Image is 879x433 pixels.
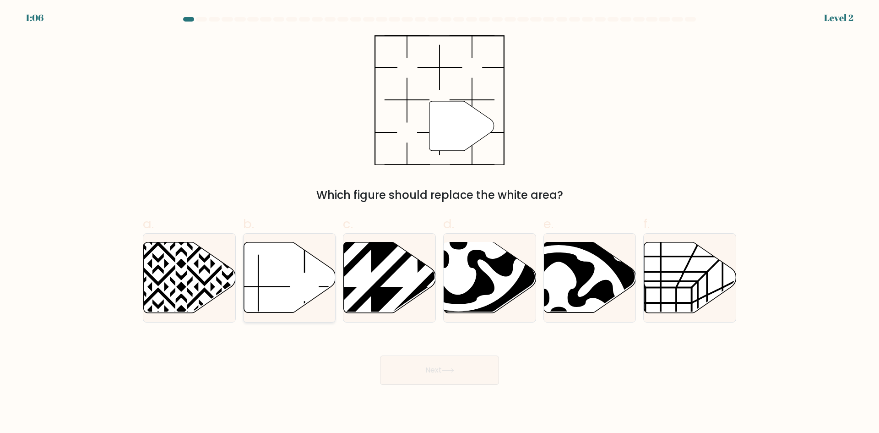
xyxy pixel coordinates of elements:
[143,215,154,233] span: a.
[543,215,553,233] span: e.
[148,187,731,203] div: Which figure should replace the white area?
[243,215,254,233] span: b.
[443,215,454,233] span: d.
[643,215,650,233] span: f.
[824,11,853,25] div: Level 2
[429,101,494,151] g: "
[343,215,353,233] span: c.
[380,356,499,385] button: Next
[26,11,43,25] div: 1:06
